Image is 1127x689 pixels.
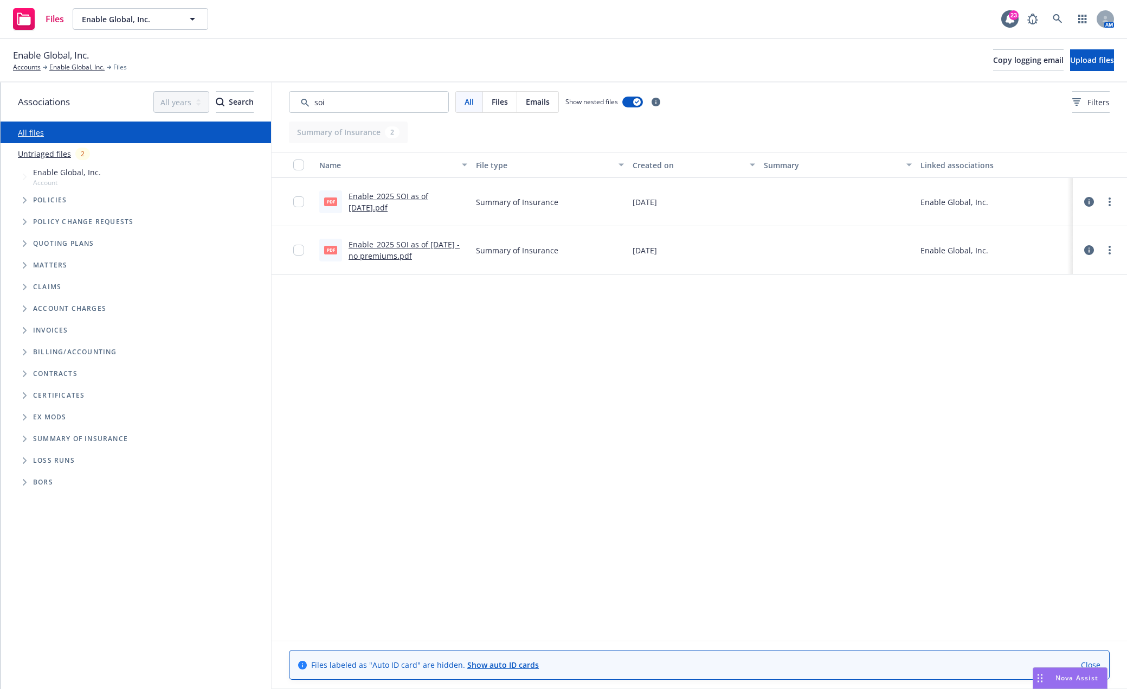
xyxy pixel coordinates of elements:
input: Search by keyword... [289,91,449,113]
span: Filters [1072,97,1110,108]
span: Show nested files [565,97,618,106]
span: Claims [33,284,61,290]
div: Folder Tree Example [1,341,271,493]
span: Invoices [33,327,68,334]
span: Files labeled as "Auto ID card" are hidden. [311,659,539,671]
span: Files [492,96,508,107]
div: Drag to move [1033,668,1047,688]
span: pdf [324,246,337,254]
a: Enable Global, Inc. [49,62,105,72]
input: Toggle Row Selected [293,245,304,256]
div: Summary [764,160,900,171]
span: Contracts [33,371,78,377]
div: 23 [1009,10,1019,20]
span: Files [46,15,64,23]
a: Untriaged files [18,148,71,160]
div: Created on [633,160,743,171]
span: pdf [324,197,337,206]
a: Report a Bug [1022,8,1044,30]
span: Quoting plans [33,240,94,247]
span: Filters [1087,97,1110,108]
div: 2 [75,148,90,160]
svg: Search [216,98,224,106]
span: Files [113,62,127,72]
span: Nova Assist [1055,673,1098,682]
a: Switch app [1072,8,1093,30]
span: Upload files [1070,55,1114,65]
button: Copy logging email [993,49,1064,71]
button: Created on [628,152,759,178]
span: All [465,96,474,107]
a: more [1103,195,1116,208]
button: Upload files [1070,49,1114,71]
span: Account charges [33,305,106,312]
button: Filters [1072,91,1110,113]
span: Billing/Accounting [33,349,117,355]
a: Search [1047,8,1068,30]
button: Enable Global, Inc. [73,8,208,30]
button: Nova Assist [1033,667,1107,689]
div: Search [216,92,254,112]
span: Loss Runs [33,457,75,464]
a: more [1103,244,1116,257]
a: Enable_2025 SOI as of [DATE] - no premiums.pdf [349,239,460,261]
button: Linked associations [916,152,1073,178]
a: Files [9,4,68,34]
span: Associations [18,95,70,109]
span: Matters [33,262,67,269]
span: [DATE] [633,245,657,256]
span: BORs [33,479,53,486]
span: Account [33,178,101,187]
div: File type [476,160,612,171]
span: Emails [526,96,550,107]
span: Copy logging email [993,55,1064,65]
button: File type [472,152,628,178]
input: Select all [293,160,304,170]
span: Summary of Insurance [476,245,558,256]
button: Summary [759,152,916,178]
span: Certificates [33,392,85,399]
a: Show auto ID cards [467,660,539,670]
span: Enable Global, Inc. [13,48,89,62]
a: Enable_2025 SOI as of [DATE].pdf [349,191,428,213]
input: Toggle Row Selected [293,196,304,207]
span: [DATE] [633,196,657,208]
a: All files [18,127,44,138]
button: SearchSearch [216,91,254,113]
button: Name [315,152,472,178]
span: Policy change requests [33,219,133,225]
span: Enable Global, Inc. [33,167,101,178]
a: Close [1081,659,1100,671]
div: Tree Example [1,164,271,341]
span: Summary of insurance [33,436,128,442]
span: Policies [33,197,67,203]
div: Name [319,160,455,171]
div: Enable Global, Inc. [920,196,988,208]
div: Linked associations [920,160,1068,171]
span: Enable Global, Inc. [82,14,176,25]
span: Summary of Insurance [476,196,558,208]
span: Ex Mods [33,414,66,420]
a: Accounts [13,62,41,72]
div: Enable Global, Inc. [920,245,988,256]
